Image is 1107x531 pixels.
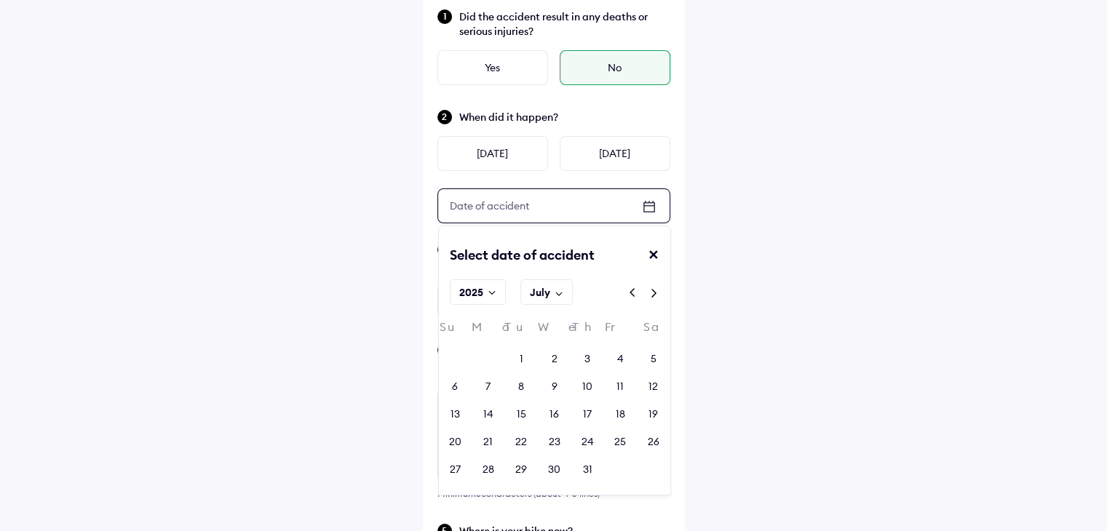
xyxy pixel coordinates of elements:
div: 10 [582,379,592,394]
div: Sa [637,321,670,340]
div: 15 [517,407,526,421]
div: 14 [483,407,493,421]
div: Th [571,321,603,340]
div: Mo [472,321,504,340]
div: Minimum 50 characters (about 4-5 lines) [437,488,670,499]
div: 29 [515,462,527,476]
div: 26 [648,434,659,449]
div: Yes [437,50,548,85]
div: 27 [450,462,461,476]
div: 9 [551,379,557,394]
div: Fr [604,321,637,340]
div: Tu [504,321,537,340]
div: 1 [520,351,523,366]
div: 6 [452,379,458,394]
div: 11 [616,379,624,394]
div: Date of accident [438,193,541,219]
div: 12 [648,379,658,394]
div: ✕ [648,247,670,276]
span: When did it happen? [459,110,670,124]
div: 8 [518,379,524,394]
div: No [560,50,670,85]
div: 3 [584,351,590,366]
div: Yes [437,283,548,318]
div: 7 [485,379,491,394]
div: 22 [515,434,527,449]
div: 24 [581,434,593,449]
div: 25 [614,434,626,449]
div: Explain in detail to help us speed up the claim process [437,363,670,378]
div: 2025 [459,285,483,300]
div: 16 [549,407,559,421]
div: 2 [551,351,557,366]
div: 19 [648,407,658,421]
div: [DATE] [437,136,548,171]
div: 21 [483,434,493,449]
div: 23 [548,434,560,449]
div: Select date of accident [439,247,595,276]
div: 4 [617,351,624,366]
div: 30 [548,462,560,476]
div: 5 [651,351,656,366]
div: 13 [451,407,460,421]
div: 31 [582,462,592,476]
div: 28 [483,462,494,476]
div: [DATE] [560,136,670,171]
div: We [538,321,571,340]
div: 18 [616,407,625,421]
div: 17 [583,407,592,421]
div: July [530,285,550,300]
span: Did the accident result in any deaths or serious injuries? [459,9,670,39]
div: Su [439,321,472,340]
div: 20 [449,434,461,449]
